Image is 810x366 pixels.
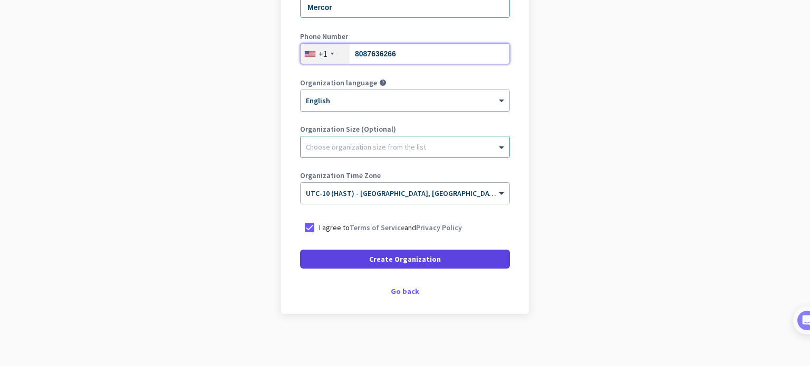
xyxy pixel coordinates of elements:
div: Go back [300,288,510,295]
div: +1 [319,48,327,59]
a: Terms of Service [350,223,404,232]
button: Create Organization [300,250,510,269]
label: Organization Time Zone [300,172,510,179]
label: Organization Size (Optional) [300,125,510,133]
label: Phone Number [300,33,510,40]
a: Privacy Policy [416,223,462,232]
p: I agree to and [319,222,462,233]
input: 201-555-0123 [300,43,510,64]
i: help [379,79,387,86]
span: Create Organization [369,254,441,264]
label: Organization language [300,79,377,86]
